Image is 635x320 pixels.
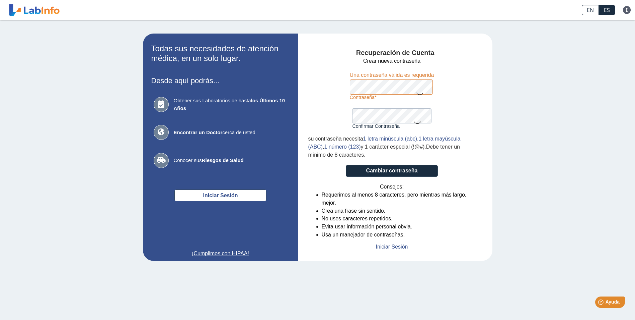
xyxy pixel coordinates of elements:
button: Iniciar Sesión [174,190,266,201]
h2: Todas sus necesidades de atención médica, en un solo lugar. [151,44,290,63]
li: Evita usar información personal obvia. [322,223,476,231]
li: Requerimos al menos 8 caracteres, pero mientras más largo, mejor. [322,191,476,207]
a: EN [582,5,599,15]
span: Crear nueva contraseña [363,57,420,65]
iframe: Help widget launcher [575,294,628,313]
h3: Desde aquí podrás... [151,76,290,85]
a: Iniciar Sesión [376,243,408,251]
span: cerca de usted [174,129,288,137]
b: Riesgos de Salud [202,157,244,163]
span: Debe tener un mínimo de 8 caracteres [308,144,460,158]
b: Encontrar un Doctor [174,129,223,135]
span: Obtener sus Laboratorios de hasta [174,97,288,112]
b: los Últimos 10 Años [174,98,285,111]
span: 1 número (123) [324,144,361,150]
span: 1 letra mayúscula (ABC) [308,136,461,150]
span: Consejos: [380,183,404,191]
a: ES [599,5,615,15]
span: y 1 carácter especial (!@#) [361,144,424,150]
span: Conocer sus [174,157,288,164]
li: Usa un manejador de contraseñas. [322,231,476,239]
li: No uses caracteres repetidos. [322,215,476,223]
label: Confirmar Contraseña [352,123,431,129]
button: Cambiar contraseña [346,165,438,177]
a: ¡Cumplimos con HIPAA! [151,250,290,258]
span: 1 letra minúscula (abc) [363,136,417,142]
label: Contraseña [350,95,434,100]
h4: Recuperación de Cuenta [308,49,482,57]
li: Crea una frase sin sentido. [322,207,476,215]
div: , , . . [308,135,476,159]
div: Una contraseña válida es requerida [350,71,434,79]
span: su contraseña necesita [308,136,363,142]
